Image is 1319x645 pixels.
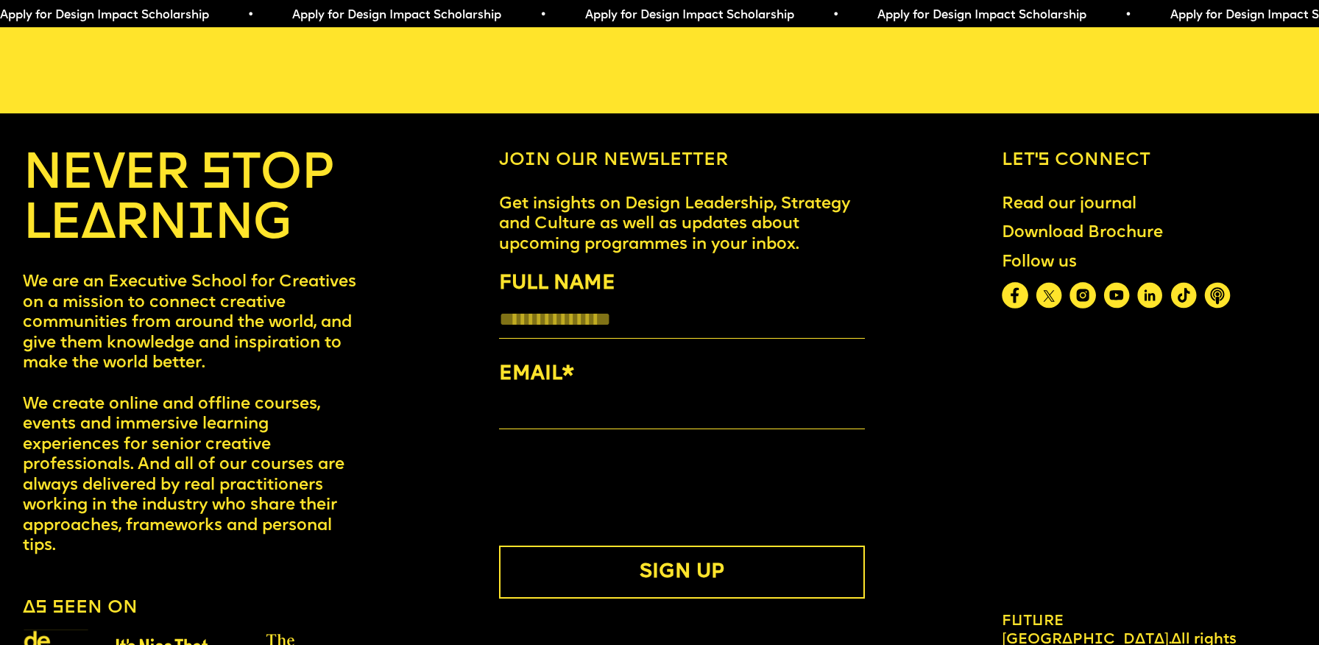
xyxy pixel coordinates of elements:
iframe: reCAPTCHA [499,462,723,520]
h6: Join our newsletter [499,150,865,172]
span: • [1125,10,1131,21]
p: We are an Executive School for Creatives on a mission to connect creative communities from around... [23,272,361,557]
span: • [832,10,839,21]
label: EMAIL [499,359,865,390]
label: FULL NAME [499,268,865,300]
span: • [540,10,546,21]
a: Download Brochure [993,215,1173,253]
p: Get insights on Design Leadership, Strategy and Culture as well as updates about upcoming program... [499,194,865,255]
h4: NEVER STOP LEARNING [23,150,361,250]
span: • [247,10,254,21]
button: SIGN UP [499,546,865,599]
h6: Let’s connect [1002,150,1296,172]
a: Read our journal [993,186,1146,224]
h6: As seen on [23,598,138,620]
div: Follow us [1002,253,1231,273]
